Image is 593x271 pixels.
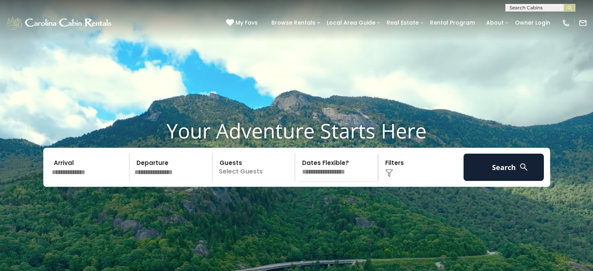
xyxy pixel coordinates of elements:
img: filter--v1.png [385,169,393,177]
a: Rental Program [426,17,479,29]
button: Search [464,154,544,181]
a: Local Area Guide [323,17,379,29]
p: Select Guests [215,154,295,181]
a: Real Estate [383,17,423,29]
a: Browse Rentals [267,17,319,29]
a: Owner Login [511,17,554,29]
span: My Favs [235,19,258,27]
a: My Favs [226,19,260,27]
img: search-regular-white.png [519,162,529,172]
img: White-1-1-2.png [6,15,114,31]
img: phone-regular-white.png [562,19,570,27]
a: About [482,17,508,29]
img: mail-regular-white.png [579,19,587,27]
h1: Your Adventure Starts Here [6,119,587,143]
